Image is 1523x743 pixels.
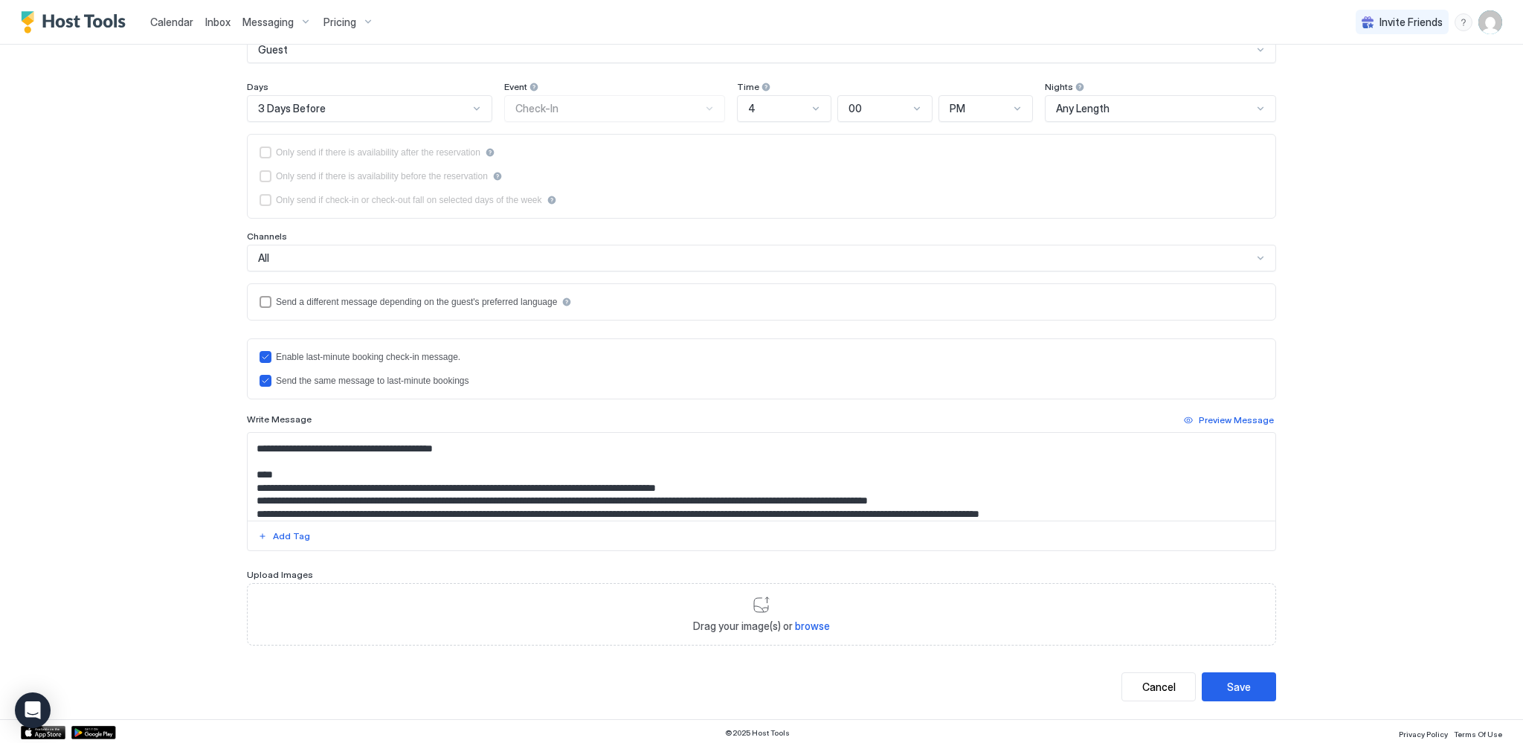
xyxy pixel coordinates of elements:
[260,375,1263,387] div: lastMinuteMessageIsTheSame
[950,102,965,115] span: PM
[260,147,1263,158] div: afterReservation
[205,14,231,30] a: Inbox
[150,14,193,30] a: Calendar
[725,728,790,738] span: © 2025 Host Tools
[276,376,469,386] div: Send the same message to last-minute bookings
[1056,102,1110,115] span: Any Length
[1454,725,1502,741] a: Terms Of Use
[1045,81,1073,92] span: Nights
[1399,725,1448,741] a: Privacy Policy
[260,194,1263,206] div: isLimited
[849,102,862,115] span: 00
[276,171,488,181] div: Only send if there is availability before the reservation
[258,251,269,265] span: All
[1379,16,1443,29] span: Invite Friends
[242,16,294,29] span: Messaging
[15,692,51,728] div: Open Intercom Messenger
[693,620,830,633] span: Drag your image(s) or
[504,81,527,92] span: Event
[1199,414,1274,427] div: Preview Message
[1227,679,1251,695] div: Save
[21,726,65,739] a: App Store
[1182,411,1276,429] button: Preview Message
[258,43,288,57] span: Guest
[273,530,310,543] div: Add Tag
[256,527,312,545] button: Add Tag
[1399,730,1448,739] span: Privacy Policy
[258,102,326,115] span: 3 Days Before
[247,81,268,92] span: Days
[748,102,756,115] span: 4
[205,16,231,28] span: Inbox
[1202,672,1276,701] button: Save
[1454,730,1502,739] span: Terms Of Use
[795,620,830,632] span: browse
[247,569,313,580] span: Upload Images
[1455,13,1472,31] div: menu
[71,726,116,739] a: Google Play Store
[21,11,132,33] a: Host Tools Logo
[150,16,193,28] span: Calendar
[260,351,1263,363] div: lastMinuteMessageEnabled
[247,231,287,242] span: Channels
[1478,10,1502,34] div: User profile
[1142,679,1176,695] div: Cancel
[323,16,356,29] span: Pricing
[276,195,542,205] div: Only send if check-in or check-out fall on selected days of the week
[737,81,759,92] span: Time
[276,352,460,362] div: Enable last-minute booking check-in message.
[247,414,312,425] span: Write Message
[260,170,1263,182] div: beforeReservation
[276,297,557,307] div: Send a different message depending on the guest's preferred language
[260,296,1263,308] div: languagesEnabled
[248,433,1275,521] textarea: Input Field
[1121,672,1196,701] button: Cancel
[276,147,480,158] div: Only send if there is availability after the reservation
